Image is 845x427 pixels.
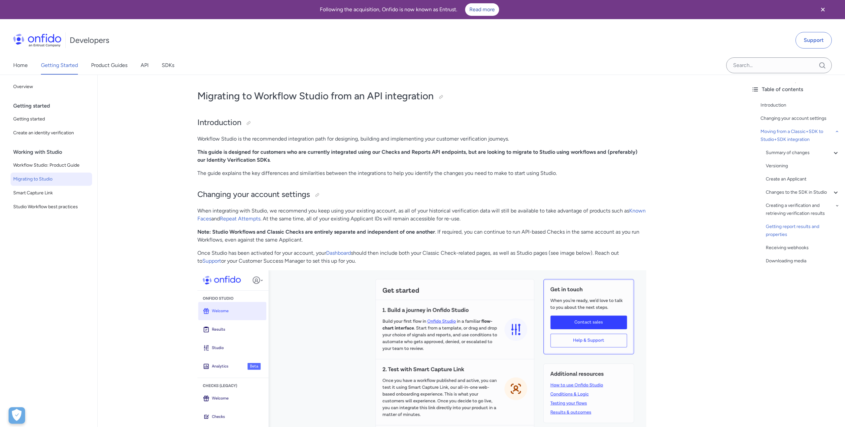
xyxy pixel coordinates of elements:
[766,162,840,170] a: Versioning
[13,146,95,159] div: Working with Studio
[11,80,92,93] a: Overview
[197,249,646,265] p: Once Studio has been activated for your account, your should then include both your Classic Check...
[766,175,840,183] a: Create an Applicant
[760,128,840,144] a: Moving from a Classic+SDK to Studio+SDK integration
[13,189,89,197] span: Smart Capture Link
[795,32,832,49] a: Support
[726,57,832,73] input: Onfido search input field
[197,89,646,103] h1: Migrating to Workflow Studio from an API integration
[465,3,499,16] a: Read more
[11,200,92,213] a: Studio Workflow best practices
[11,159,92,172] a: Workflow Studio: Product Guide
[197,228,646,244] p: . If required, you can continue to run API-based Checks in the same account as you run Workflows,...
[766,188,840,196] a: Changes to the SDK in Studio
[811,1,835,18] button: Close banner
[13,56,28,75] a: Home
[70,35,109,46] h1: Developers
[760,101,840,109] a: Introduction
[197,207,646,223] p: When integrating with Studio, we recommend you keep using your existing account, as all of your h...
[11,186,92,200] a: Smart Capture Link
[766,223,840,239] a: Getting report results and properties
[9,407,25,424] div: Cookie Preferences
[766,202,840,217] a: Creating a verification and retrieving verification results
[8,3,811,16] div: Following the acquisition, Onfido is now known as Entrust.
[13,203,89,211] span: Studio Workflow best practices
[13,99,95,113] div: Getting started
[751,85,840,93] div: Table of contents
[13,161,89,169] span: Workflow Studio: Product Guide
[11,126,92,140] a: Create an identity verification
[13,129,89,137] span: Create an identity verification
[13,83,89,91] span: Overview
[13,175,89,183] span: Migrating to Studio
[197,149,637,163] strong: This guide is designed for customers who are currently integrated using our Checks and Reports AP...
[197,169,646,177] p: The guide explains the key differences and similarities between the integrations to help you iden...
[13,115,89,123] span: Getting started
[13,34,61,47] img: Onfido Logo
[760,115,840,122] a: Changing your account settings
[91,56,127,75] a: Product Guides
[197,117,646,128] h2: Introduction
[11,113,92,126] a: Getting started
[766,257,840,265] a: Downloading media
[197,135,646,143] p: Workflow Studio is the recommended integration path for designing, building and implementing your...
[197,148,646,164] p: .
[326,250,351,256] a: Dashboard
[11,173,92,186] a: Migrating to Studio
[197,189,646,200] h2: Changing your account settings
[766,149,840,157] a: Summary of changes
[819,6,827,14] svg: Close banner
[766,244,840,252] a: Receiving webhooks
[162,56,174,75] a: SDKs
[41,56,78,75] a: Getting Started
[197,208,646,222] a: Known Faces
[220,215,260,222] a: Repeat Attempts
[9,407,25,424] button: Open Preferences
[202,258,221,264] a: Support
[197,229,435,235] strong: Note: Studio Workflows and Classic Checks are entirely separate and independent of one another
[141,56,149,75] a: API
